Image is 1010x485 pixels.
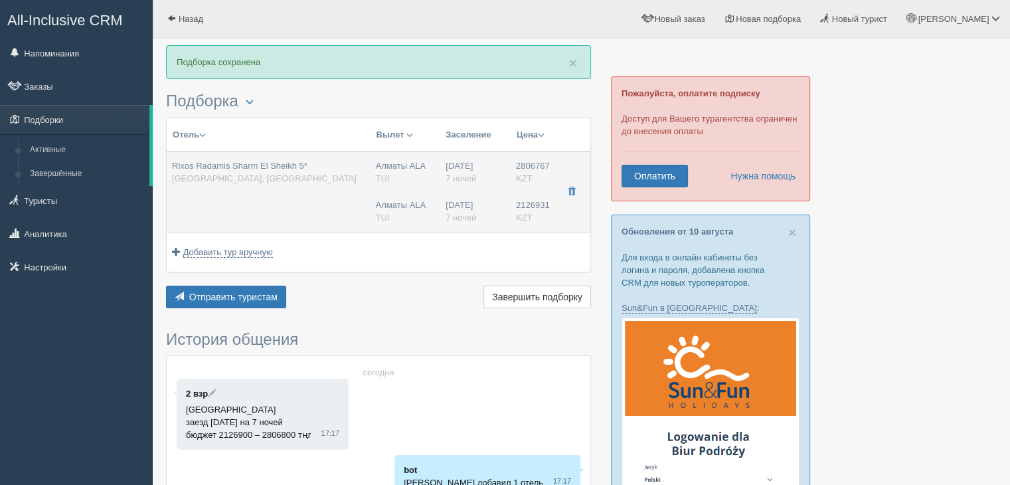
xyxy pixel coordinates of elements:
div: сегодня [177,366,580,379]
span: × [788,225,796,240]
span: Новая подборка [736,14,801,24]
th: Заселение [440,118,511,152]
button: Close [788,225,796,239]
button: Отправить туристам [166,286,286,308]
h3: Подборка [166,92,591,110]
span: Новый заказ [655,14,705,24]
span: Rixos Radamis Sharm El Sheikh 5* [172,161,307,171]
span: TUI [376,213,390,223]
span: [PERSON_NAME] [918,14,989,24]
span: × [569,55,577,70]
span: 7 ночей [446,213,476,223]
p: bot [404,464,571,476]
span: TUI [376,173,390,183]
span: Назад [179,14,203,24]
a: Завершённые [24,162,149,186]
span: KZT [516,173,533,183]
b: Пожалуйста, оплатите подписку [622,88,760,98]
div: Алматы ALA [376,160,436,185]
div: Алматы ALA [376,199,436,224]
span: 2126931 [516,200,550,210]
button: Цена [516,128,545,142]
span: KZT [516,213,533,223]
a: All-Inclusive CRM [1,1,152,37]
span: 17:17 [321,429,339,439]
p: Для входа в онлайн кабинеты без логина и пароля, добавлена кнопка CRM для новых туроператоров. [622,251,800,289]
div: [DATE] [446,160,505,185]
div: [DATE] [446,199,505,224]
a: Обновления от 10 августа [622,227,733,237]
span: Новый турист [832,14,887,24]
span: 2806767 [516,161,550,171]
span: Отправить туристам [189,292,278,302]
span: Добавить тур вручную [183,247,273,258]
p: 2 взр [186,387,339,400]
div: Доступ для Вашего турагентства ограничен до внесения оплаты [611,76,810,201]
span: Вылет [377,130,404,140]
span: [GEOGRAPHIC_DATA], [GEOGRAPHIC_DATA] [172,173,357,183]
a: Оплатить [622,165,688,187]
button: Завершить подборку [483,286,591,308]
div: Подборка сохранена [166,45,591,79]
span: История общения [166,330,298,348]
span: Завершить подборку [492,292,582,302]
a: Sun&Fun в [GEOGRAPHIC_DATA] [622,303,757,314]
a: Нужна помощь [722,165,796,187]
span: 7 ночей [446,173,476,183]
button: Отель [172,128,207,142]
button: Close [569,56,577,70]
button: Вылет [376,128,414,142]
span: [GEOGRAPHIC_DATA] заезд [DATE] на 7 ночей бюджет 2126900 – 2806800 тңг [186,405,311,440]
a: Активные [24,138,149,162]
p: : [622,302,800,314]
a: Добавить тур вручную [172,247,273,257]
span: All-Inclusive CRM [7,12,123,29]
